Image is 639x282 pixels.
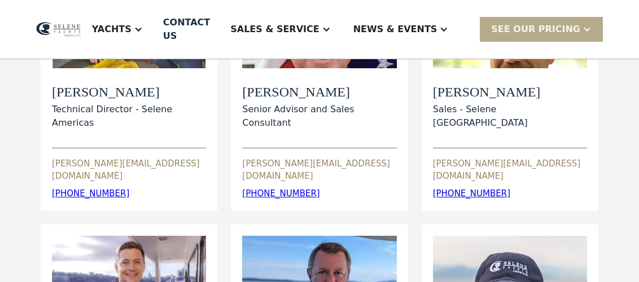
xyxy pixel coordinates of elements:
[163,16,210,43] div: Contact US
[491,23,580,36] div: SEE Our Pricing
[92,23,132,36] div: Yachts
[242,103,396,130] div: Senior Advisor and Sales Consultant
[242,84,396,100] h2: [PERSON_NAME]
[52,103,206,130] div: Technical Director - Selene Americas
[342,7,460,52] div: News & EVENTS
[52,188,129,199] a: [PHONE_NUMBER]
[480,17,603,41] div: SEE Our Pricing
[433,188,510,199] a: [PHONE_NUMBER]
[81,7,154,52] div: Yachts
[52,157,206,183] div: [PERSON_NAME][EMAIL_ADDRESS][DOMAIN_NAME]
[242,157,396,183] div: [PERSON_NAME][EMAIL_ADDRESS][DOMAIN_NAME]
[230,23,319,36] div: Sales & Service
[433,103,587,130] div: Sales - Selene [GEOGRAPHIC_DATA]
[52,84,206,100] h2: [PERSON_NAME]
[433,84,587,100] h2: [PERSON_NAME]
[353,23,437,36] div: News & EVENTS
[219,7,342,52] div: Sales & Service
[433,157,587,183] div: [PERSON_NAME][EMAIL_ADDRESS][DOMAIN_NAME]
[242,188,319,199] a: [PHONE_NUMBER]
[36,22,81,37] img: logo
